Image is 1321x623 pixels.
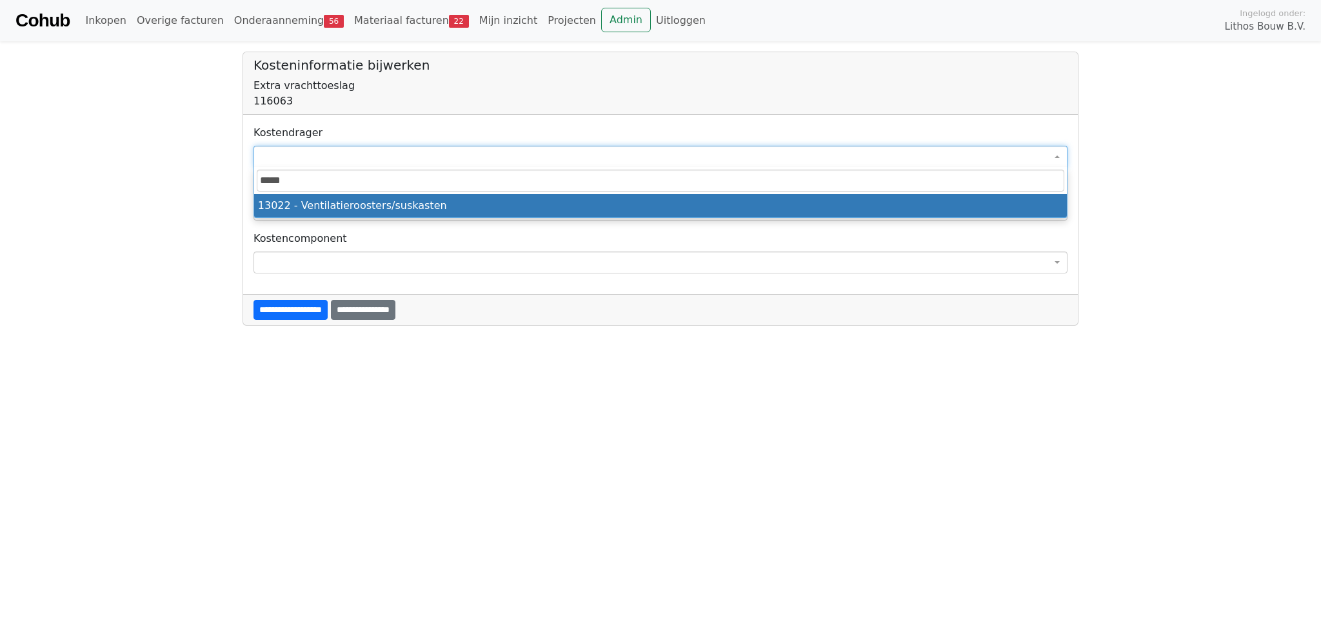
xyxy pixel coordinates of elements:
div: 116063 [253,94,1068,109]
a: Overige facturen [132,8,229,34]
a: Projecten [542,8,601,34]
li: 13022 - Ventilatieroosters/suskasten [254,194,1067,217]
label: Kostendrager [253,125,323,141]
a: Admin [601,8,651,32]
div: Extra vrachttoeslag [253,78,1068,94]
span: 56 [324,15,344,28]
a: Cohub [15,5,70,36]
span: Ingelogd onder: [1240,7,1306,19]
a: Mijn inzicht [474,8,543,34]
a: Inkopen [80,8,131,34]
span: Lithos Bouw B.V. [1225,19,1306,34]
label: Kostencomponent [253,231,347,246]
span: 22 [449,15,469,28]
h5: Kosteninformatie bijwerken [253,57,1068,73]
a: Materiaal facturen22 [349,8,474,34]
a: Uitloggen [651,8,711,34]
a: Onderaanneming56 [229,8,349,34]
